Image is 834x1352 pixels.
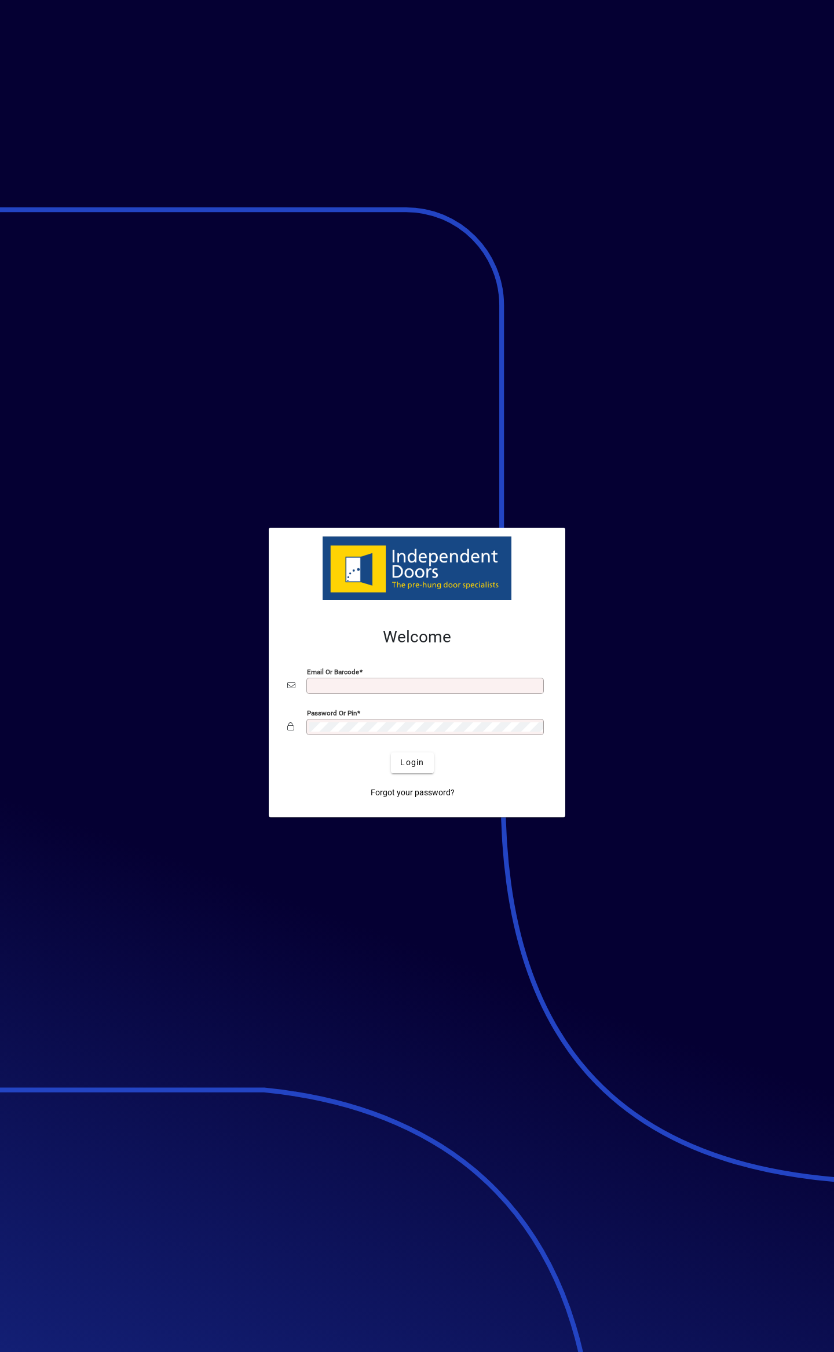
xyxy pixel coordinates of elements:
[371,787,455,799] span: Forgot your password?
[400,757,424,769] span: Login
[287,627,547,647] h2: Welcome
[391,752,433,773] button: Login
[307,708,357,717] mat-label: Password or Pin
[366,783,459,803] a: Forgot your password?
[307,667,359,675] mat-label: Email or Barcode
